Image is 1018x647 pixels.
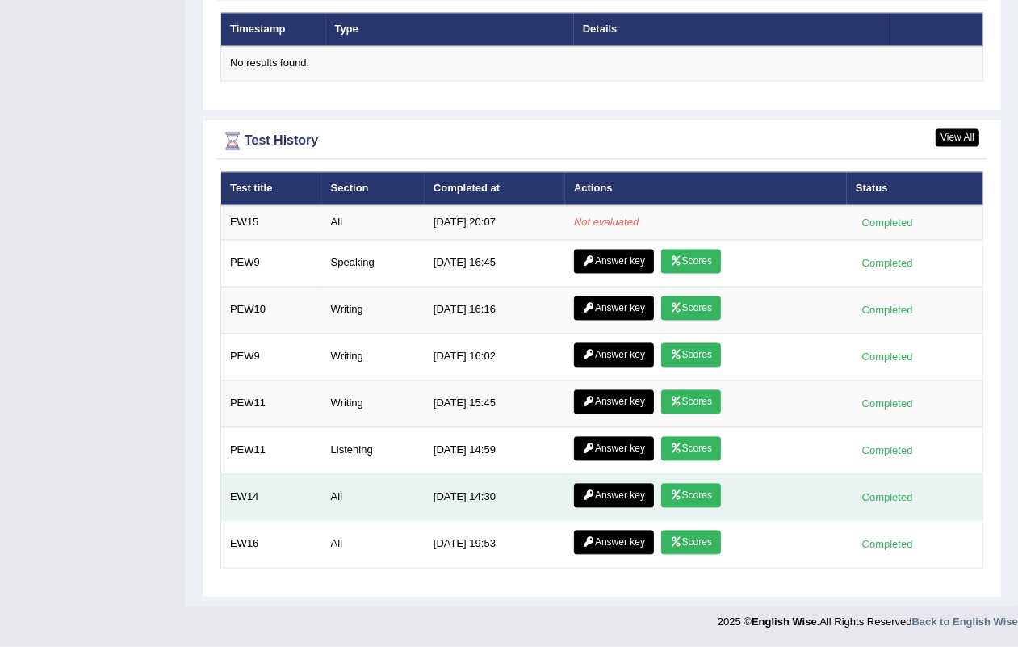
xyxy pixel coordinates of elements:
[425,172,565,206] th: Completed at
[322,206,425,240] td: All
[574,343,654,368] a: Answer key
[856,255,919,272] div: Completed
[574,216,639,229] em: Not evaluated
[221,521,322,568] td: EW16
[425,380,565,427] td: [DATE] 15:45
[661,343,721,368] a: Scores
[220,129,983,153] div: Test History
[221,13,326,47] th: Timestamp
[661,531,721,555] a: Scores
[856,215,919,232] div: Completed
[425,287,565,334] td: [DATE] 16:16
[322,427,425,474] td: Listening
[574,437,654,461] a: Answer key
[322,521,425,568] td: All
[221,172,322,206] th: Test title
[718,607,1018,630] div: 2025 © All Rights Reserved
[425,206,565,240] td: [DATE] 20:07
[574,250,654,274] a: Answer key
[322,380,425,427] td: Writing
[752,616,819,628] strong: English Wise.
[322,240,425,287] td: Speaking
[856,396,919,413] div: Completed
[661,250,721,274] a: Scores
[661,484,721,508] a: Scores
[322,172,425,206] th: Section
[221,380,322,427] td: PEW11
[574,390,654,414] a: Answer key
[856,443,919,460] div: Completed
[661,390,721,414] a: Scores
[230,57,974,72] div: No results found.
[856,302,919,319] div: Completed
[425,240,565,287] td: [DATE] 16:45
[574,13,886,47] th: Details
[322,287,425,334] td: Writing
[221,206,322,240] td: EW15
[221,427,322,474] td: PEW11
[322,474,425,521] td: All
[221,474,322,521] td: EW14
[322,334,425,380] td: Writing
[574,296,654,321] a: Answer key
[847,172,983,206] th: Status
[856,489,919,506] div: Completed
[661,296,721,321] a: Scores
[856,536,919,553] div: Completed
[565,172,847,206] th: Actions
[661,437,721,461] a: Scores
[425,521,565,568] td: [DATE] 19:53
[856,349,919,366] div: Completed
[221,287,322,334] td: PEW10
[425,334,565,380] td: [DATE] 16:02
[221,240,322,287] td: PEW9
[574,531,654,555] a: Answer key
[912,616,1018,628] a: Back to English Wise
[326,13,574,47] th: Type
[425,427,565,474] td: [DATE] 14:59
[221,334,322,380] td: PEW9
[425,474,565,521] td: [DATE] 14:30
[574,484,654,508] a: Answer key
[936,129,979,147] a: View All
